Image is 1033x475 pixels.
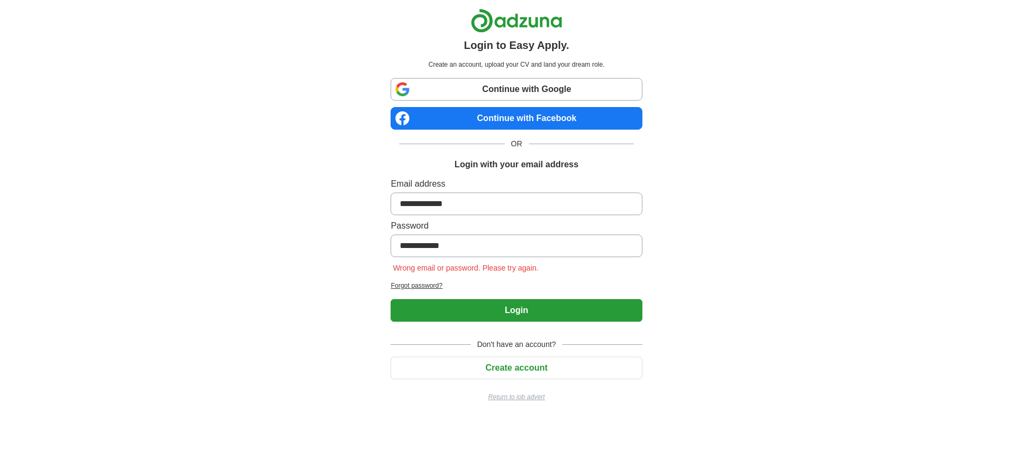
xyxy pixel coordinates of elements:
[391,178,642,190] label: Email address
[455,158,578,171] h1: Login with your email address
[471,9,562,33] img: Adzuna logo
[505,138,529,150] span: OR
[391,78,642,101] a: Continue with Google
[391,107,642,130] a: Continue with Facebook
[391,219,642,232] label: Password
[391,392,642,402] a: Return to job advert
[391,363,642,372] a: Create account
[391,357,642,379] button: Create account
[393,60,640,69] p: Create an account, upload your CV and land your dream role.
[391,264,541,272] span: Wrong email or password. Please try again.
[391,281,642,290] a: Forgot password?
[464,37,569,53] h1: Login to Easy Apply.
[391,299,642,322] button: Login
[471,339,563,350] span: Don't have an account?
